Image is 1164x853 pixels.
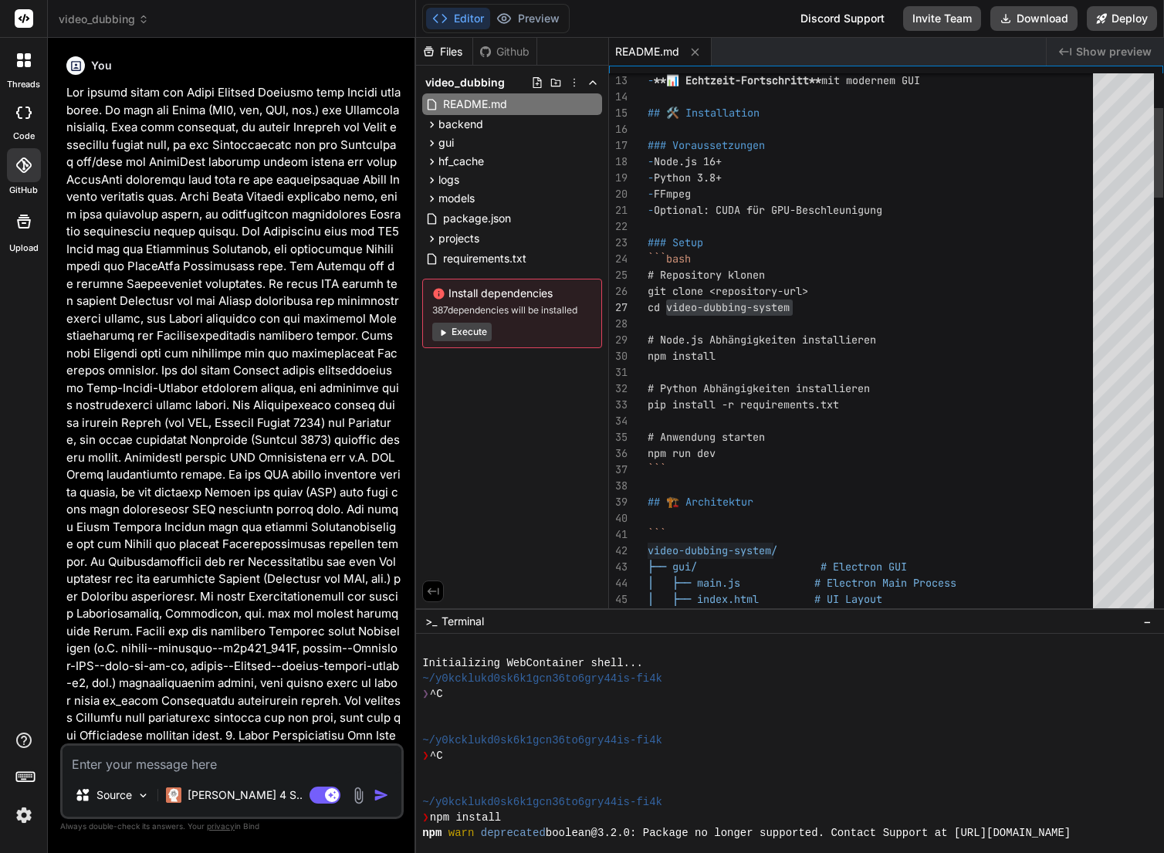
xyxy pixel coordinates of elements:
span: requirements.txt [442,249,528,268]
div: 13 [609,73,628,89]
button: Editor [426,8,490,29]
div: 32 [609,381,628,397]
button: Deploy [1087,6,1157,31]
span: 387 dependencies will be installed [432,304,592,316]
span: ❯ [422,748,430,763]
button: Preview [490,8,566,29]
button: Download [990,6,1078,31]
div: 28 [609,316,628,332]
span: FFmpeg [654,187,691,201]
div: 19 [609,170,628,186]
div: 22 [609,218,628,235]
span: npm install [648,349,716,363]
span: - [648,154,654,168]
span: ❯ [422,686,430,702]
span: Terminal [442,614,484,629]
div: 40 [609,510,628,526]
span: npm [422,825,442,841]
span: Optional: CUDA für GPU-Beschleunigung [654,203,882,217]
span: gui [438,135,454,151]
label: threads [7,78,40,91]
span: logs [438,172,459,188]
span: boolean@3.2.0: Package no longer supported. Contact Support at [URL][DOMAIN_NAME] [546,825,1071,841]
img: Claude 4 Sonnet [166,787,181,803]
div: 44 [609,575,628,591]
span: video-dubbing-system/ [648,543,777,557]
button: − [1140,609,1155,634]
span: git clone <repository-url> [648,284,808,298]
span: # Node.js Abhängigkeiten installieren [648,333,876,347]
img: attachment [350,787,367,804]
div: 35 [609,429,628,445]
p: Source [96,787,132,803]
span: **📊 Echtzeit-Fortschritt** [654,73,821,87]
span: backend [438,117,483,132]
span: - [648,203,654,217]
span: privacy [207,821,235,831]
div: 38 [609,478,628,494]
span: hf_cache [438,154,484,169]
div: 31 [609,364,628,381]
div: 15 [609,105,628,121]
img: Pick Models [137,789,150,802]
div: 24 [609,251,628,267]
div: 42 [609,543,628,559]
span: models [438,191,475,206]
span: Show preview [1076,44,1152,59]
div: 37 [609,462,628,478]
div: 43 [609,559,628,575]
img: icon [374,787,389,803]
div: 20 [609,186,628,202]
span: ├── gui/ # Electron GUI [648,560,907,574]
div: 41 [609,526,628,543]
span: deprecated [481,825,546,841]
span: │ ├── main.js # Electron Main Process [648,576,956,590]
div: Github [473,44,536,59]
span: │ ├── index.html # UI Layout [648,592,882,606]
span: ```bash [648,252,691,266]
span: - [648,73,654,87]
span: - [648,171,654,184]
span: − [1143,614,1152,629]
span: ~/y0kcklukd0sk6k1gcn36to6gry44is-fi4k [422,671,662,686]
div: 29 [609,332,628,348]
span: # Anwendung starten [648,430,765,444]
span: ### Voraussetzungen [648,138,765,152]
label: Upload [9,242,39,255]
span: mit modernem GUI [821,73,920,87]
label: code [13,130,35,143]
span: README.md [615,44,679,59]
span: package.json [442,209,513,228]
span: cd video-dubbing-system [648,300,790,314]
div: 26 [609,283,628,300]
div: 17 [609,137,628,154]
span: ~/y0kcklukd0sk6k1gcn36to6gry44is-fi4k [422,733,662,748]
h6: You [91,58,112,73]
img: settings [11,802,37,828]
span: ^C [430,686,443,702]
p: Always double-check its answers. Your in Bind [60,819,404,834]
div: 36 [609,445,628,462]
span: ❯ [422,810,430,825]
span: Node.js 16+ [654,154,722,168]
div: 14 [609,89,628,105]
div: 23 [609,235,628,251]
div: 46 [609,608,628,624]
button: Execute [432,323,492,341]
div: 45 [609,591,628,608]
div: 18 [609,154,628,170]
span: ## 🏗️ Architektur [648,495,753,509]
span: # Python Abhängigkeiten installieren [648,381,870,395]
span: ^C [430,748,443,763]
span: projects [438,231,479,246]
label: GitHub [9,184,38,197]
span: video_dubbing [59,12,149,27]
div: 33 [609,397,628,413]
span: ### Setup [648,235,703,249]
span: pip install -r requirements.txt [648,398,839,411]
span: video_dubbing [425,75,505,90]
span: ~/y0kcklukd0sk6k1gcn36to6gry44is-fi4k [422,794,662,810]
div: Discord Support [791,6,894,31]
span: npm install [430,810,501,825]
span: - [648,187,654,201]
